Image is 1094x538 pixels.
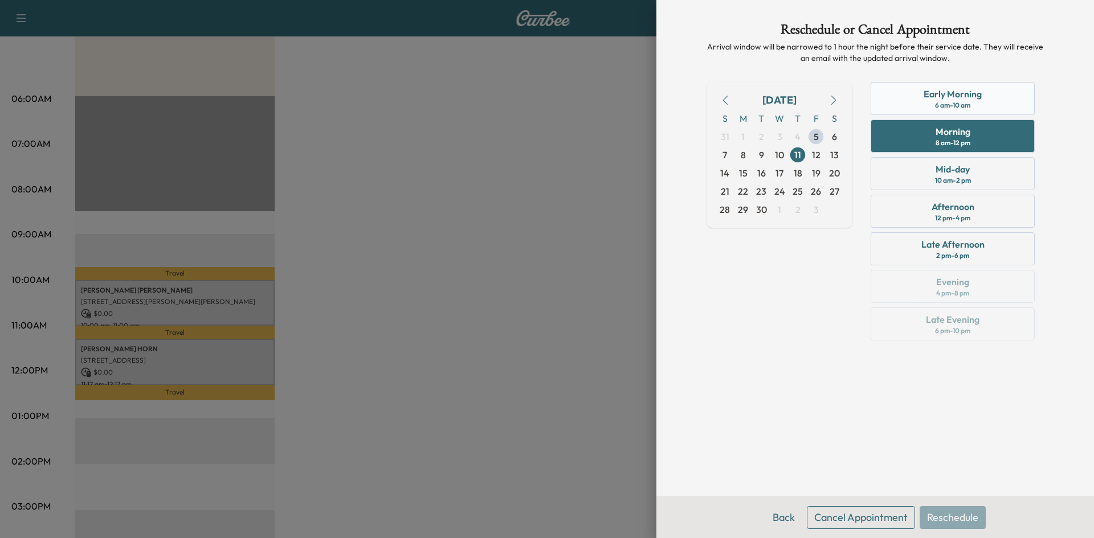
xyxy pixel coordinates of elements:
span: 14 [720,166,729,180]
span: S [825,109,843,128]
div: 12 pm - 4 pm [935,213,970,223]
span: 26 [811,184,821,198]
span: 7 [722,148,727,162]
span: 13 [830,148,839,162]
span: M [734,109,752,128]
button: Cancel Appointment [807,506,915,529]
span: 5 [814,130,819,143]
span: 31 [721,130,729,143]
div: [DATE] [762,92,797,108]
span: S [716,109,734,128]
div: 2 pm - 6 pm [936,251,969,260]
div: 10 am - 2 pm [935,176,971,185]
span: 1 [778,203,781,216]
span: 8 [741,148,746,162]
span: 10 [775,148,784,162]
div: Morning [936,125,970,138]
span: 11 [794,148,801,162]
span: 19 [812,166,820,180]
span: 1 [741,130,745,143]
span: 21 [721,184,729,198]
span: 9 [759,148,764,162]
span: W [770,109,789,128]
div: 8 am - 12 pm [936,138,970,147]
p: Arrival window will be narrowed to 1 hour the night before their service date. They will receive ... [707,41,1044,64]
span: 2 [759,130,764,143]
span: 12 [812,148,820,162]
div: Afternoon [932,200,974,213]
span: 3 [777,130,782,143]
span: 6 [832,130,837,143]
div: Early Morning [924,87,982,101]
span: 4 [795,130,801,143]
span: 22 [738,184,748,198]
span: 24 [774,184,785,198]
span: 17 [775,166,783,180]
div: 6 am - 10 am [935,101,970,110]
span: 20 [829,166,840,180]
div: Mid-day [936,162,970,176]
span: T [752,109,770,128]
span: 25 [793,184,803,198]
button: Back [765,506,802,529]
span: 23 [756,184,766,198]
span: 27 [830,184,839,198]
span: 15 [739,166,748,180]
span: 2 [795,203,801,216]
span: 30 [756,203,767,216]
span: T [789,109,807,128]
span: 29 [738,203,748,216]
span: 18 [794,166,802,180]
span: 3 [814,203,819,216]
span: 16 [757,166,766,180]
span: 28 [720,203,730,216]
span: F [807,109,825,128]
div: Late Afternoon [921,237,985,251]
h1: Reschedule or Cancel Appointment [707,23,1044,41]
